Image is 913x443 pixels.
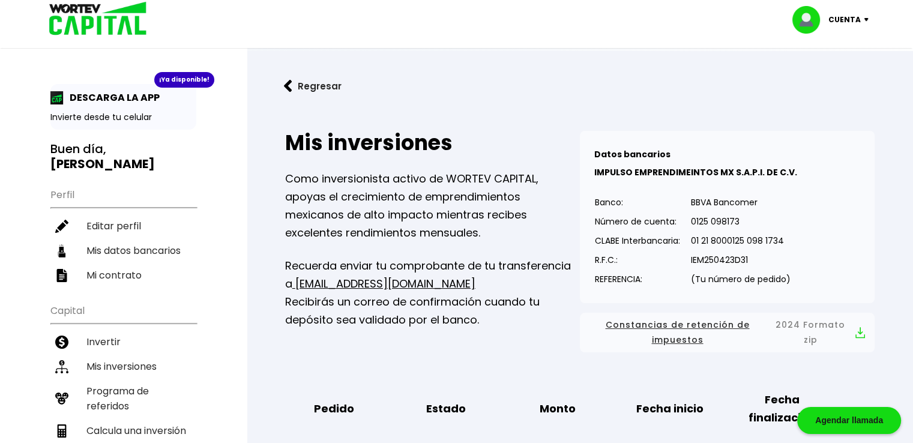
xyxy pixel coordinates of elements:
b: Pedido [313,400,354,418]
ul: Perfil [50,181,196,288]
b: [PERSON_NAME] [50,155,155,172]
a: Programa de referidos [50,379,196,418]
p: Cuenta [828,11,861,29]
a: Mis inversiones [50,354,196,379]
a: Mis datos bancarios [50,238,196,263]
p: Banco: [595,193,680,211]
h3: Buen día, [50,142,196,172]
b: Fecha finalización [735,391,829,427]
p: Número de cuenta: [595,212,680,231]
a: Mi contrato [50,263,196,288]
p: (Tu número de pedido) [691,270,791,288]
b: Monto [540,400,576,418]
p: CLABE Interbancaria: [595,232,680,250]
img: calculadora-icon.17d418c4.svg [55,424,68,438]
p: Como inversionista activo de WORTEV CAPITAL, apoyas el crecimiento de emprendimientos mexicanos d... [285,170,580,242]
p: IEM250423D31 [691,251,791,269]
p: 01 21 8000125 098 1734 [691,232,791,250]
a: Invertir [50,330,196,354]
p: BBVA Bancomer [691,193,791,211]
img: recomiendanos-icon.9b8e9327.svg [55,392,68,405]
p: 0125 098173 [691,212,791,231]
p: Recuerda enviar tu comprobante de tu transferencia a Recibirás un correo de confirmación cuando t... [285,257,580,329]
b: Datos bancarios [594,148,670,160]
b: IMPULSO EMPRENDIMEINTOS MX S.A.P.I. DE C.V. [594,166,797,178]
p: R.F.C.: [595,251,680,269]
div: Agendar llamada [797,407,901,434]
p: Invierte desde tu celular [50,111,196,124]
img: datos-icon.10cf9172.svg [55,244,68,258]
img: flecha izquierda [284,80,292,92]
a: flecha izquierdaRegresar [266,70,894,102]
img: icon-down [861,18,877,22]
p: DESCARGA LA APP [64,90,160,105]
b: Estado [426,400,466,418]
h2: Mis inversiones [285,131,580,155]
a: Calcula una inversión [50,418,196,443]
img: app-icon [50,91,64,104]
span: Constancias de retención de impuestos [589,318,765,348]
img: invertir-icon.b3b967d7.svg [55,336,68,349]
button: Constancias de retención de impuestos2024 Formato zip [589,318,865,348]
a: Editar perfil [50,214,196,238]
img: inversiones-icon.6695dc30.svg [55,360,68,373]
img: profile-image [792,6,828,34]
a: [EMAIL_ADDRESS][DOMAIN_NAME] [292,276,475,291]
p: REFERENCIA: [595,270,680,288]
b: Fecha inicio [636,400,704,418]
div: ¡Ya disponible! [154,72,214,88]
img: editar-icon.952d3147.svg [55,220,68,233]
button: Regresar [266,70,360,102]
img: contrato-icon.f2db500c.svg [55,269,68,282]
